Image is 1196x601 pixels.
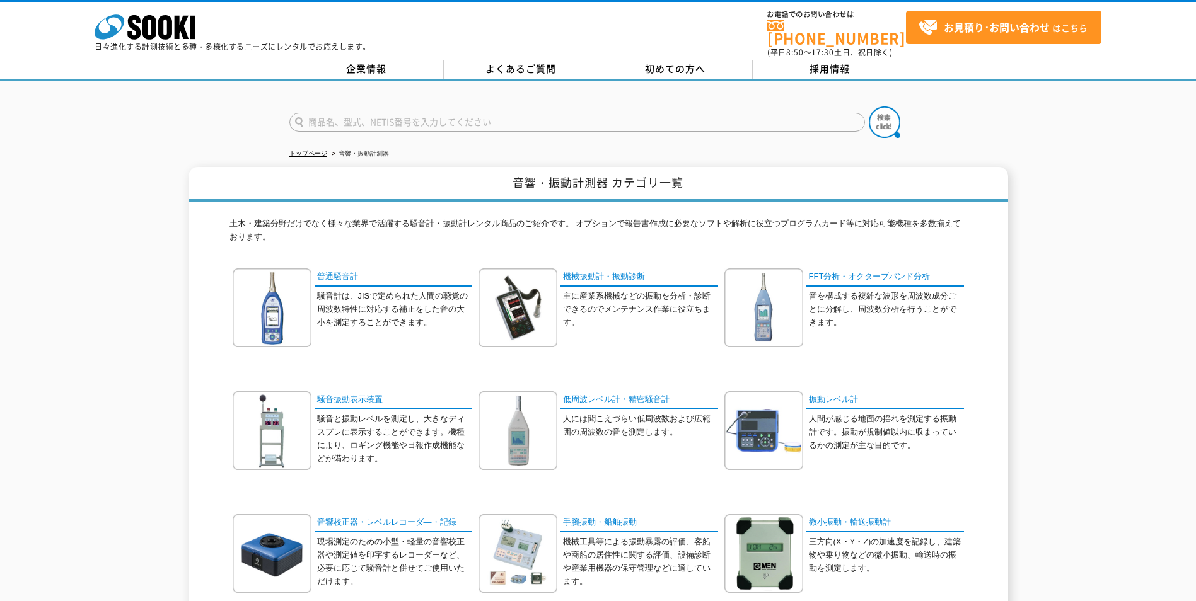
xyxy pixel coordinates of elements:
[724,268,803,347] img: FFT分析・オクターブバンド分析
[645,62,705,76] span: 初めての方へ
[233,391,311,470] img: 騒音振動表示装置
[767,11,906,18] span: お電話でのお問い合わせは
[563,413,718,439] p: 人には聞こえづらい低周波数および広範囲の周波数の音を測定します。
[560,391,718,409] a: 低周波レベル計・精密騒音計
[317,413,472,465] p: 騒音と振動レベルを測定し、大きなディスプレに表示することができます。機種により、ロギング機能や日報作成機能などが備わります。
[767,20,906,45] a: [PHONE_NUMBER]
[767,47,892,58] span: (平日 ～ 土日、祝日除く)
[919,18,1088,37] span: はこちら
[724,391,803,470] img: 振動レベル計
[289,150,327,157] a: トップページ
[315,391,472,409] a: 騒音振動表示装置
[724,514,803,593] img: 微小振動・輸送振動計
[753,60,907,79] a: 採用情報
[806,514,964,532] a: 微小振動・輸送振動計
[229,217,967,250] p: 土木・建築分野だけでなく様々な業界で活躍する騒音計・振動計レンタル商品のご紹介です。 オプションで報告書作成に必要なソフトや解析に役立つプログラムカード等に対応可能機種を多数揃えております。
[289,60,444,79] a: 企業情報
[563,290,718,329] p: 主に産業系機械などの振動を分析・診断できるのでメンテナンス作業に役立ちます。
[479,391,557,470] img: 低周波レベル計・精密騒音計
[809,535,964,575] p: 三方向(X・Y・Z)の加速度を記録し、建築物や乗り物などの微小振動、輸送時の振動を測定します。
[806,268,964,287] a: FFT分析・オクターブバンド分析
[811,47,834,58] span: 17:30
[809,290,964,329] p: 音を構成する複雑な波形を周波数成分ごとに分解し、周波数分析を行うことができます。
[317,535,472,588] p: 現場測定のための小型・軽量の音響校正器や測定値を印字するレコーダーなど、必要に応じて騒音計と併せてご使用いただけます。
[598,60,753,79] a: 初めての方へ
[329,147,389,161] li: 音響・振動計測器
[869,106,900,138] img: btn_search.png
[315,514,472,532] a: 音響校正器・レベルレコーダ―・記録
[560,514,718,532] a: 手腕振動・船舶振動
[786,47,804,58] span: 8:50
[189,167,1008,202] h1: 音響・振動計測器 カテゴリ一覧
[95,43,371,50] p: 日々進化する計測技術と多種・多様化するニーズにレンタルでお応えします。
[289,113,865,132] input: 商品名、型式、NETIS番号を入力してください
[806,391,964,409] a: 振動レベル計
[317,290,472,329] p: 騒音計は、JISで定められた人間の聴覚の周波数特性に対応する補正をした音の大小を測定することができます。
[479,514,557,593] img: 手腕振動・船舶振動
[944,20,1050,35] strong: お見積り･お問い合わせ
[233,514,311,593] img: 音響校正器・レベルレコーダ―・記録
[809,413,964,452] p: 人間が感じる地面の揺れを測定する振動計です。振動が規制値以内に収まっているかの測定が主な目的です。
[233,268,311,347] img: 普通騒音計
[479,268,557,347] img: 機械振動計・振動診断
[560,268,718,287] a: 機械振動計・振動診断
[563,535,718,588] p: 機械工具等による振動暴露の評価、客船や商船の居住性に関する評価、設備診断や産業用機器の保守管理などに適しています。
[315,268,472,287] a: 普通騒音計
[444,60,598,79] a: よくあるご質問
[906,11,1101,44] a: お見積り･お問い合わせはこちら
